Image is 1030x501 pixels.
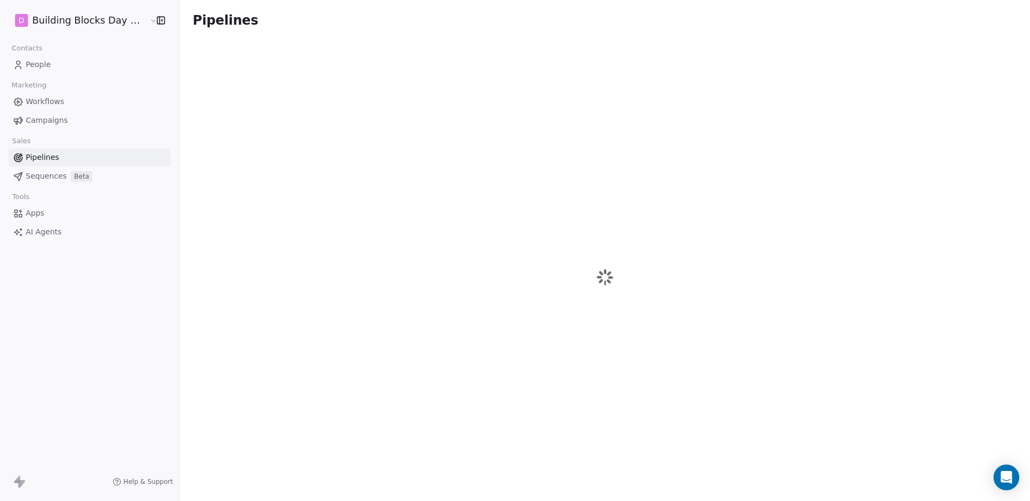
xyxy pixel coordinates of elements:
[123,477,173,486] span: Help & Support
[26,152,59,163] span: Pipelines
[26,226,62,238] span: AI Agents
[9,112,171,129] a: Campaigns
[8,189,34,205] span: Tools
[9,149,171,166] a: Pipelines
[26,171,67,182] span: Sequences
[9,93,171,110] a: Workflows
[9,204,171,222] a: Apps
[7,40,47,56] span: Contacts
[113,477,173,486] a: Help & Support
[71,171,92,182] span: Beta
[9,56,171,73] a: People
[26,115,68,126] span: Campaigns
[9,223,171,241] a: AI Agents
[13,11,142,30] button: DBuilding Blocks Day Nurseries
[9,167,171,185] a: SequencesBeta
[32,13,147,27] span: Building Blocks Day Nurseries
[193,13,258,28] span: Pipelines
[26,59,51,70] span: People
[26,208,45,219] span: Apps
[7,77,51,93] span: Marketing
[994,465,1019,490] div: Open Intercom Messenger
[8,133,35,149] span: Sales
[19,15,25,26] span: D
[26,96,64,107] span: Workflows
